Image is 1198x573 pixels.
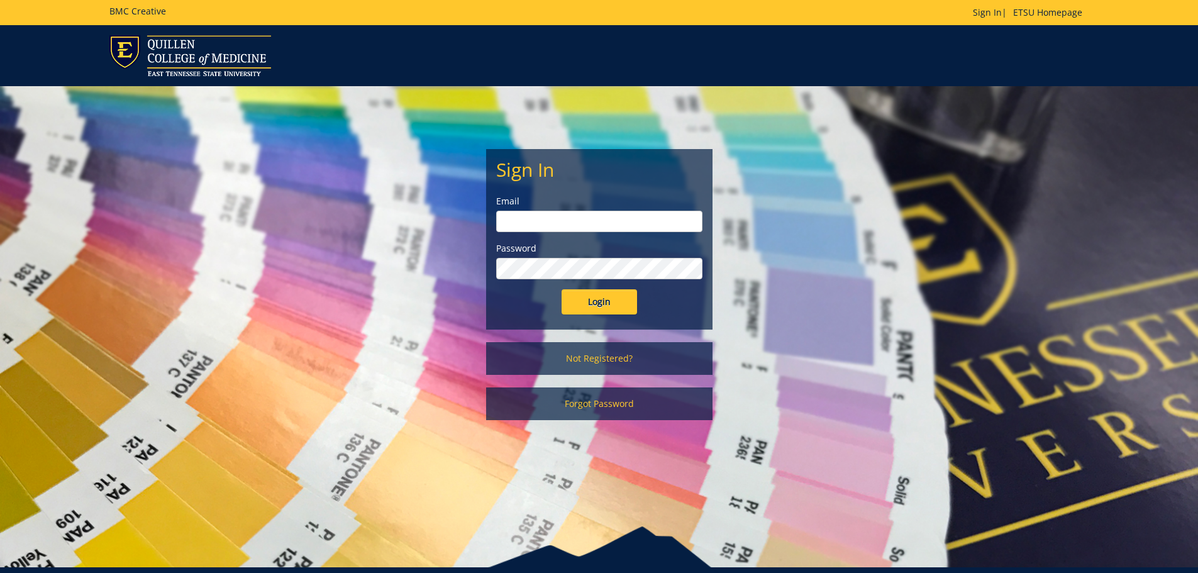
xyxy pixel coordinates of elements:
p: | [973,6,1089,19]
a: Not Registered? [486,342,713,375]
a: Sign In [973,6,1002,18]
h5: BMC Creative [109,6,166,16]
h2: Sign In [496,159,702,180]
input: Login [562,289,637,314]
img: ETSU logo [109,35,271,76]
label: Password [496,242,702,255]
a: ETSU Homepage [1007,6,1089,18]
a: Forgot Password [486,387,713,420]
label: Email [496,195,702,208]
